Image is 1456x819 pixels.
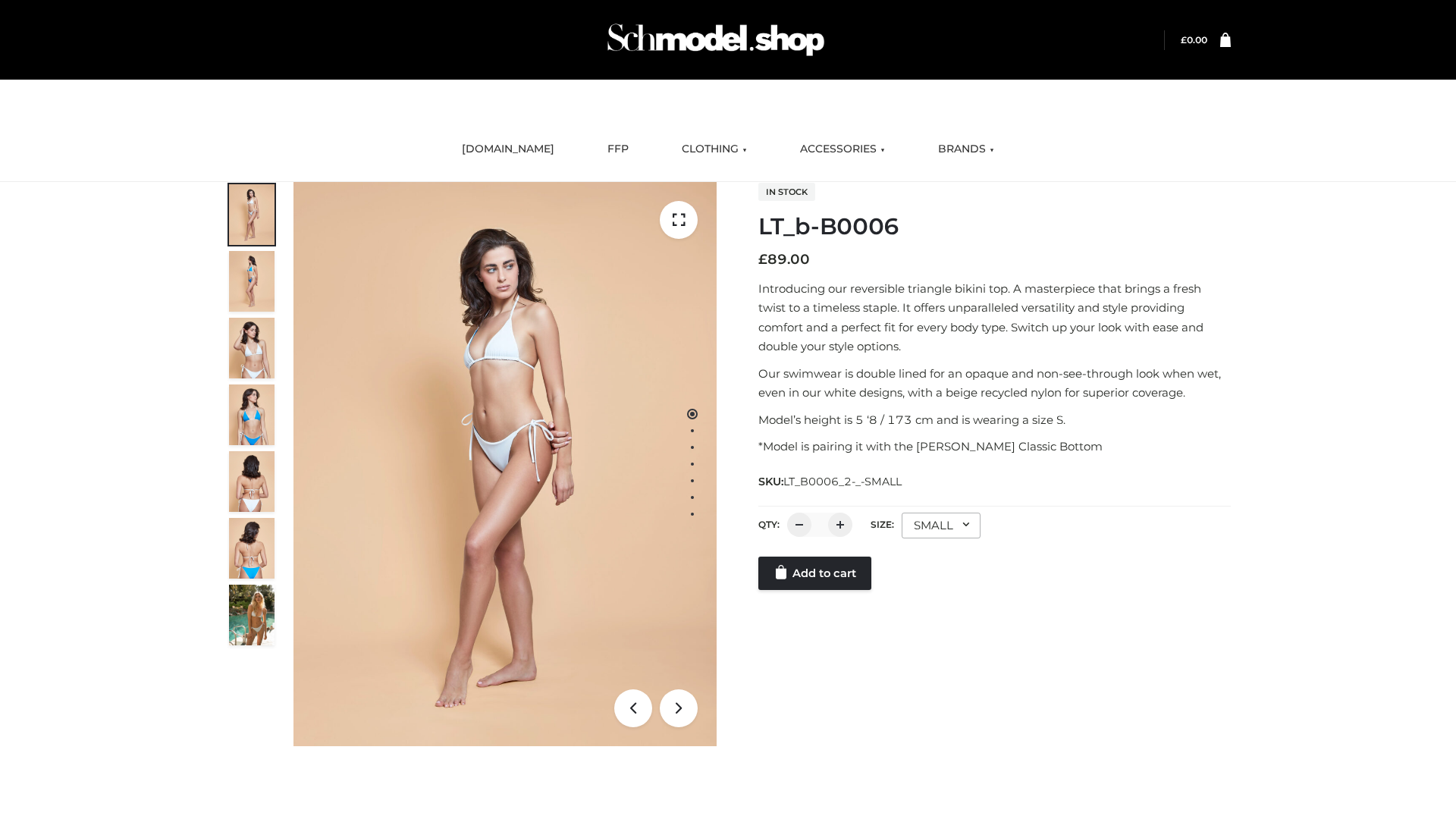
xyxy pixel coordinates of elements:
img: ArielClassicBikiniTop_CloudNine_AzureSky_OW114ECO_3-scaled.jpg [229,318,275,378]
bdi: 89.00 [758,251,810,268]
img: ArielClassicBikiniTop_CloudNine_AzureSky_OW114ECO_1-scaled.jpg [229,184,275,245]
div: SMALL [902,513,981,538]
img: ArielClassicBikiniTop_CloudNine_AzureSky_OW114ECO_1 [293,182,717,746]
span: £ [758,251,767,268]
span: LT_B0006_2-_-SMALL [783,475,902,488]
span: SKU: [758,472,903,491]
a: CLOTHING [670,133,758,166]
h1: LT_b-B0006 [758,213,1231,240]
img: ArielClassicBikiniTop_CloudNine_AzureSky_OW114ECO_8-scaled.jpg [229,518,275,579]
img: Schmodel Admin 964 [602,10,830,70]
label: Size: [871,519,894,530]
img: ArielClassicBikiniTop_CloudNine_AzureSky_OW114ECO_4-scaled.jpg [229,384,275,445]
a: £0.00 [1181,34,1207,45]
img: Arieltop_CloudNine_AzureSky2.jpg [229,585,275,645]
p: *Model is pairing it with the [PERSON_NAME] Classic Bottom [758,437,1231,457]
p: Our swimwear is double lined for an opaque and non-see-through look when wet, even in our white d... [758,364,1231,403]
a: [DOMAIN_NAME] [450,133,566,166]
img: ArielClassicBikiniTop_CloudNine_AzureSky_OW114ECO_2-scaled.jpg [229,251,275,312]
a: Add to cart [758,557,871,590]
p: Introducing our reversible triangle bikini top. A masterpiece that brings a fresh twist to a time... [758,279,1231,356]
a: FFP [596,133,640,166]
img: ArielClassicBikiniTop_CloudNine_AzureSky_OW114ECO_7-scaled.jpg [229,451,275,512]
bdi: 0.00 [1181,34,1207,45]
a: ACCESSORIES [789,133,896,166]
label: QTY: [758,519,780,530]
span: In stock [758,183,815,201]
span: £ [1181,34,1187,45]
a: BRANDS [927,133,1006,166]
p: Model’s height is 5 ‘8 / 173 cm and is wearing a size S. [758,410,1231,430]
